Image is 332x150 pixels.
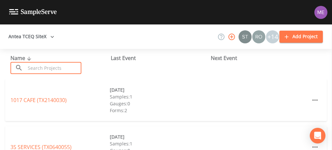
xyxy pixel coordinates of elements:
[10,54,33,62] span: Name
[110,93,209,100] div: Samples: 1
[314,6,327,19] img: d4d65db7c401dd99d63b7ad86343d265
[238,30,252,43] div: Stan Porter
[10,97,67,104] a: 1017 CAFE (TX2140030)
[25,62,81,74] input: Search Projects
[110,100,209,107] div: Gauges: 0
[279,31,323,43] button: Add Project
[111,54,211,62] div: Last Event
[239,30,252,43] img: c0670e89e469b6405363224a5fca805c
[310,128,325,143] div: Open Intercom Messenger
[266,30,279,43] div: +14
[110,107,209,114] div: Forms: 2
[110,86,209,93] div: [DATE]
[6,31,57,43] button: Antea TCEQ SiteX
[252,30,265,43] img: 7e5c62b91fde3b9fc00588adc1700c9a
[211,54,311,62] div: Next Event
[252,30,266,43] div: Rodolfo Ramirez
[110,133,209,140] div: [DATE]
[9,9,57,15] img: logo
[110,140,209,147] div: Samples: 1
